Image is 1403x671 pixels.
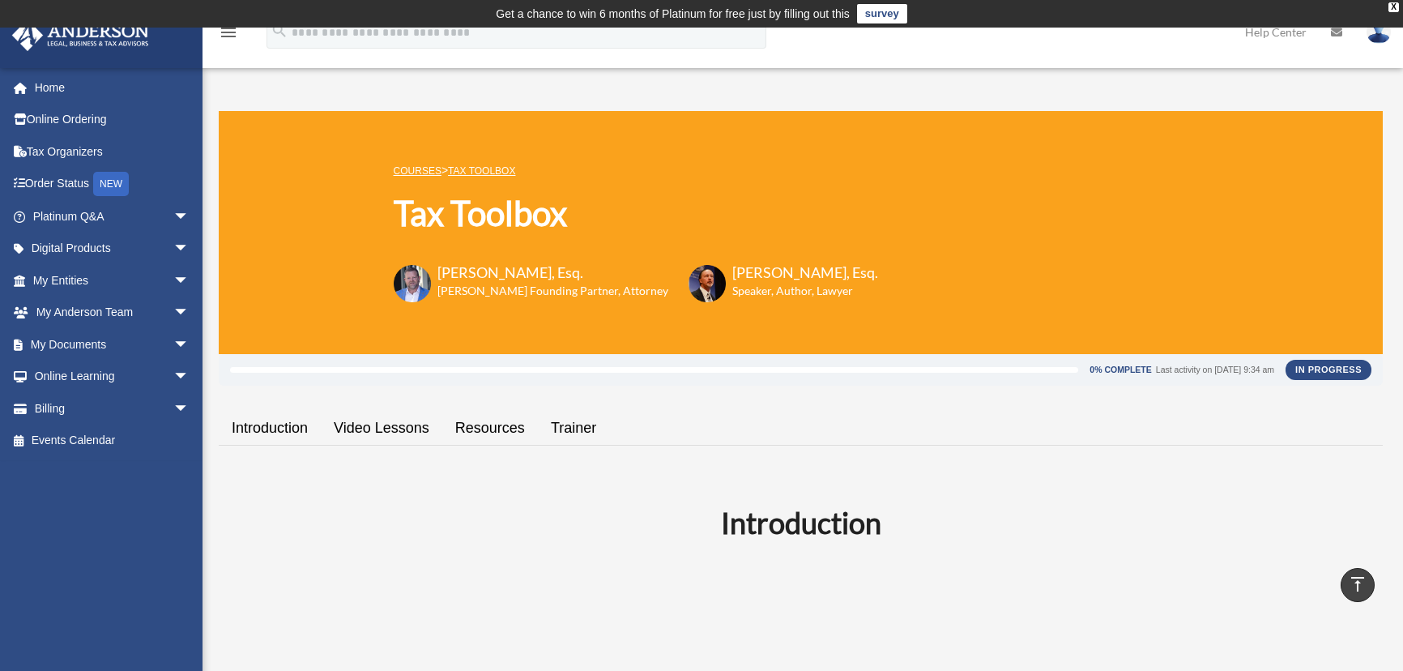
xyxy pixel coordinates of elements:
[1156,365,1274,374] div: Last activity on [DATE] 9:34 am
[219,23,238,42] i: menu
[219,28,238,42] a: menu
[11,104,214,136] a: Online Ordering
[11,200,214,233] a: Platinum Q&Aarrow_drop_down
[173,200,206,233] span: arrow_drop_down
[173,297,206,330] span: arrow_drop_down
[732,263,878,283] h3: [PERSON_NAME], Esq.
[394,165,441,177] a: COURSES
[689,265,726,302] img: Scott-Estill-Headshot.png
[394,265,431,302] img: Toby-circle-head.png
[173,361,206,394] span: arrow_drop_down
[11,425,214,457] a: Events Calendar
[173,264,206,297] span: arrow_drop_down
[173,233,206,266] span: arrow_drop_down
[93,172,129,196] div: NEW
[11,264,214,297] a: My Entitiesarrow_drop_down
[11,328,214,361] a: My Documentsarrow_drop_down
[1388,2,1399,12] div: close
[11,135,214,168] a: Tax Organizers
[321,405,442,451] a: Video Lessons
[496,4,850,24] div: Get a chance to win 6 months of Platinum for free just by filling out this
[437,263,668,283] h3: [PERSON_NAME], Esq.
[11,392,214,425] a: Billingarrow_drop_down
[11,233,214,265] a: Digital Productsarrow_drop_down
[173,392,206,425] span: arrow_drop_down
[219,405,321,451] a: Introduction
[448,165,515,177] a: Tax Toolbox
[11,297,214,329] a: My Anderson Teamarrow_drop_down
[394,190,878,237] h1: Tax Toolbox
[7,19,154,51] img: Anderson Advisors Platinum Portal
[857,4,907,24] a: survey
[442,405,538,451] a: Resources
[11,168,214,201] a: Order StatusNEW
[437,283,668,299] h6: [PERSON_NAME] Founding Partner, Attorney
[11,71,214,104] a: Home
[11,361,214,393] a: Online Learningarrow_drop_down
[1348,575,1367,594] i: vertical_align_top
[1286,360,1371,379] div: In Progress
[538,405,609,451] a: Trainer
[1090,365,1151,374] div: 0% Complete
[271,22,288,40] i: search
[732,283,858,299] h6: Speaker, Author, Lawyer
[173,328,206,361] span: arrow_drop_down
[394,160,878,181] p: >
[228,502,1373,543] h2: Introduction
[1367,20,1391,44] img: User Pic
[1341,568,1375,602] a: vertical_align_top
